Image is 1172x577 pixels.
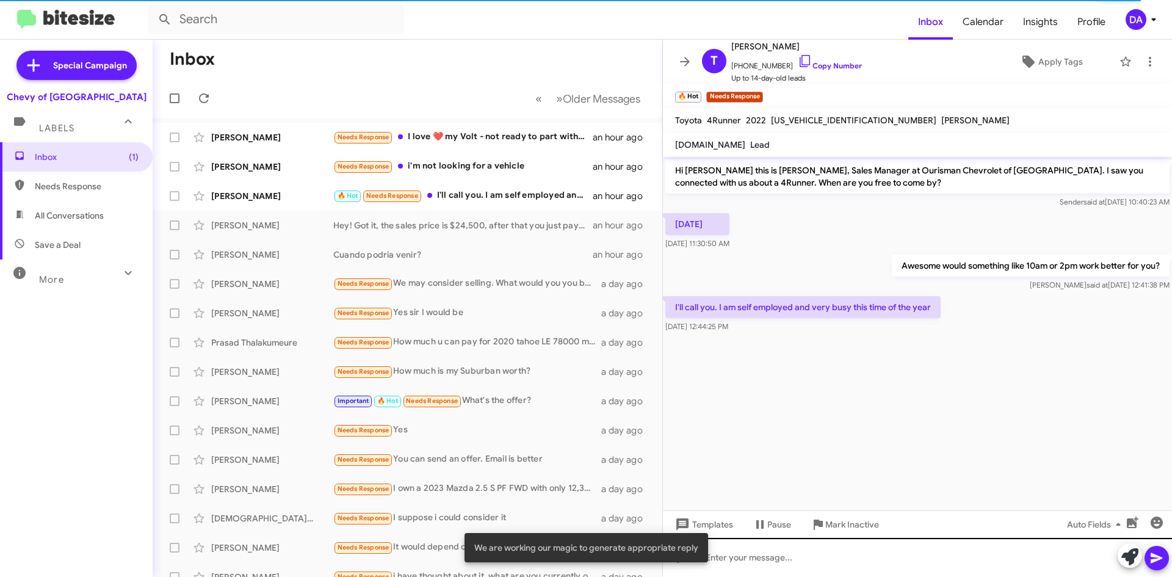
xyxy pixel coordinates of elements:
span: Inbox [35,151,139,163]
div: a day ago [601,336,653,349]
small: Needs Response [706,92,762,103]
span: Needs Response [338,426,389,434]
p: Awesome would something like 10am or 2pm work better for you? [892,255,1170,277]
span: Lead [750,139,770,150]
span: Needs Response [338,455,389,463]
div: Prasad Thalakumeure [211,336,333,349]
div: Hey! Got it, the sales price is $24,500, after that you just pay a $800 Processing Fee and your l... [333,219,593,231]
span: 4Runner [707,115,741,126]
button: Auto Fields [1057,513,1135,535]
div: How much is my Suburban worth? [333,365,601,379]
span: More [39,274,64,285]
div: [PERSON_NAME] [211,278,333,290]
h1: Inbox [170,49,215,69]
span: [PERSON_NAME] [731,39,862,54]
div: [DEMOGRAPHIC_DATA][PERSON_NAME] [211,512,333,524]
button: Pause [743,513,801,535]
span: [PHONE_NUMBER] [731,54,862,72]
div: [PERSON_NAME] [211,424,333,437]
p: [DATE] [665,213,729,235]
p: I'll call you. I am self employed and very busy this time of the year [665,296,941,318]
span: Needs Response [338,368,389,376]
span: Special Campaign [53,59,127,71]
span: 2022 [746,115,766,126]
div: a day ago [601,366,653,378]
div: I'll call you. I am self employed and very busy this time of the year [333,189,593,203]
span: Needs Response [338,133,389,141]
div: [PERSON_NAME] [211,161,333,173]
div: a day ago [601,395,653,407]
div: an hour ago [593,190,653,202]
span: Up to 14-day-old leads [731,72,862,84]
span: Sender [DATE] 10:40:23 AM [1060,197,1170,206]
span: Save a Deal [35,239,81,251]
span: Templates [673,513,733,535]
span: said at [1087,280,1108,289]
span: [DOMAIN_NAME] [675,139,745,150]
div: How much u can pay for 2020 tahoe LE 78000 milage with cargo box rails and phone charger on arm rest [333,335,601,349]
div: i'm not looking for a vehicle [333,159,593,173]
button: Next [549,86,648,111]
span: Pause [767,513,791,535]
div: an hour ago [593,161,653,173]
div: You can send an offer. Email is better [333,452,601,466]
div: What's the offer? [333,394,601,408]
span: Needs Response [406,397,458,405]
div: It would depend on the offer and trade in value [333,540,601,554]
span: T [711,51,718,71]
span: We are working our magic to generate appropriate reply [474,542,698,554]
span: [PERSON_NAME] [941,115,1010,126]
span: Toyota [675,115,702,126]
span: Apply Tags [1038,51,1083,73]
span: Needs Response [338,162,389,170]
span: Needs Response [338,485,389,493]
span: Auto Fields [1067,513,1126,535]
div: an hour ago [593,131,653,143]
a: Inbox [908,4,953,40]
span: Needs Response [338,514,389,522]
div: [PERSON_NAME] [211,542,333,554]
span: Important [338,397,369,405]
div: a day ago [601,512,653,524]
a: Calendar [953,4,1013,40]
span: [DATE] 11:30:50 AM [665,239,729,248]
span: 🔥 Hot [377,397,398,405]
div: I own a 2023 Mazda 2.5 S PF FWD with only 12,390 miles on it. No dents, dings, scratches, or acci... [333,482,601,496]
span: [DATE] 12:44:25 PM [665,322,728,331]
span: Needs Response [338,280,389,288]
div: [PERSON_NAME] [211,483,333,495]
div: [PERSON_NAME] [211,131,333,143]
div: an hour ago [593,219,653,231]
a: Insights [1013,4,1068,40]
div: I suppose i could consider it [333,511,601,525]
small: 🔥 Hot [675,92,701,103]
p: Hi [PERSON_NAME] this is [PERSON_NAME], Sales Manager at Ourisman Chevrolet of [GEOGRAPHIC_DATA].... [665,159,1170,194]
div: a day ago [601,278,653,290]
span: 🔥 Hot [338,192,358,200]
span: « [535,91,542,106]
div: a day ago [601,424,653,437]
a: Copy Number [798,61,862,70]
input: Search [148,5,404,34]
div: [PERSON_NAME] [211,307,333,319]
div: DA [1126,9,1146,30]
div: [PERSON_NAME] [211,249,333,261]
div: a day ago [601,454,653,466]
div: an hour ago [593,249,653,261]
span: Needs Response [338,338,389,346]
span: Mark Inactive [825,513,879,535]
button: DA [1115,9,1159,30]
div: Chevy of [GEOGRAPHIC_DATA] [7,91,146,103]
span: » [556,91,563,106]
a: Profile [1068,4,1115,40]
div: We may consider selling. What would you you be able to offer? [333,277,601,291]
span: [US_VEHICLE_IDENTIFICATION_NUMBER] [771,115,936,126]
div: [PERSON_NAME] [211,454,333,466]
div: Cuando podria venir? [333,249,593,261]
span: Needs Response [35,180,139,192]
span: All Conversations [35,209,104,222]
